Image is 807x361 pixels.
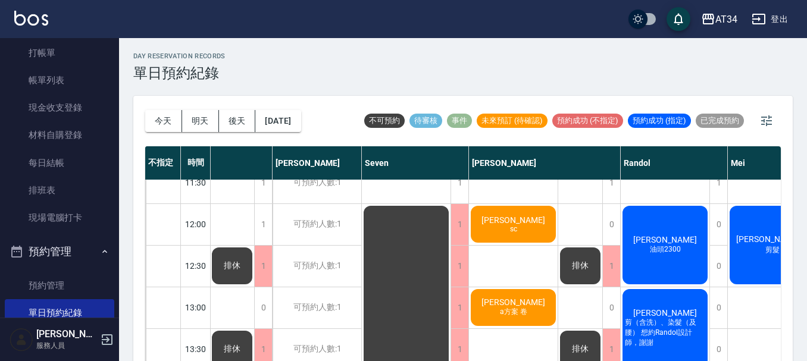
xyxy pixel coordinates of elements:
button: 預約管理 [5,236,114,267]
div: 0 [602,287,620,328]
button: 明天 [182,110,219,132]
img: Logo [14,11,48,26]
div: 0 [709,246,727,287]
span: [PERSON_NAME] [631,235,699,244]
span: 預約成功 (指定) [628,115,691,126]
div: 可預約人數:1 [273,204,361,245]
button: AT34 [696,7,742,32]
span: 排休 [221,344,243,354]
div: 1 [602,162,620,203]
div: 時間 [181,146,211,180]
span: 排休 [221,260,243,271]
div: 12:30 [181,245,211,287]
span: a方案 卷 [498,307,530,317]
span: 排休 [570,260,591,271]
div: [PERSON_NAME] [469,146,621,180]
h2: day Reservation records [133,52,226,60]
div: 可預約人數:1 [273,162,361,203]
div: 1 [451,246,468,287]
span: 不可預約 [364,115,405,126]
div: AT34 [715,12,737,27]
span: 待審核 [409,115,442,126]
button: [DATE] [255,110,301,132]
div: 13:00 [181,287,211,328]
a: 排班表 [5,177,114,204]
div: 0 [602,204,620,245]
span: 排休 [570,344,591,354]
a: 材料自購登錄 [5,121,114,149]
button: 今天 [145,110,182,132]
div: 0 [254,287,272,328]
a: 打帳單 [5,39,114,67]
div: 1 [254,162,272,203]
span: 事件 [447,115,472,126]
span: 預約成功 (不指定) [552,115,623,126]
div: 11:30 [181,162,211,203]
button: 後天 [219,110,256,132]
span: [PERSON_NAME] [479,297,548,307]
h5: [PERSON_NAME] [36,328,97,340]
a: 現場電腦打卡 [5,204,114,231]
a: 單日預約紀錄 [5,299,114,327]
img: Person [10,328,33,351]
span: 剪（含洗）、染髮（及腰） 想約Randol設計師，謝謝 [623,318,708,348]
a: 每日結帳 [5,149,114,177]
div: 1 [451,287,468,328]
div: 可預約人數:1 [273,287,361,328]
div: Randol [621,146,728,180]
span: [PERSON_NAME] [479,215,548,225]
span: sc [508,225,520,233]
p: 服務人員 [36,340,97,351]
a: 帳單列表 [5,67,114,94]
a: 預約管理 [5,272,114,299]
div: 0 [709,204,727,245]
div: [PERSON_NAME] [273,146,362,180]
div: Seven [362,146,469,180]
span: [PERSON_NAME] [631,308,699,318]
div: 1 [451,204,468,245]
button: save [667,7,690,31]
span: 油頭2300 [648,244,683,255]
div: 0 [709,287,727,328]
span: 未來預訂 (待確認) [477,115,548,126]
div: 1 [602,246,620,287]
span: 已完成預約 [696,115,744,126]
div: 1 [451,162,468,203]
div: 12:00 [181,203,211,245]
div: 1 [254,204,272,245]
div: 可預約人數:1 [273,246,361,287]
div: 不指定 [145,146,181,180]
div: 1 [709,162,727,203]
span: 剪髮 [763,245,782,255]
a: 現金收支登錄 [5,94,114,121]
h3: 單日預約紀錄 [133,65,226,81]
button: 登出 [747,8,793,30]
div: 1 [254,246,272,287]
